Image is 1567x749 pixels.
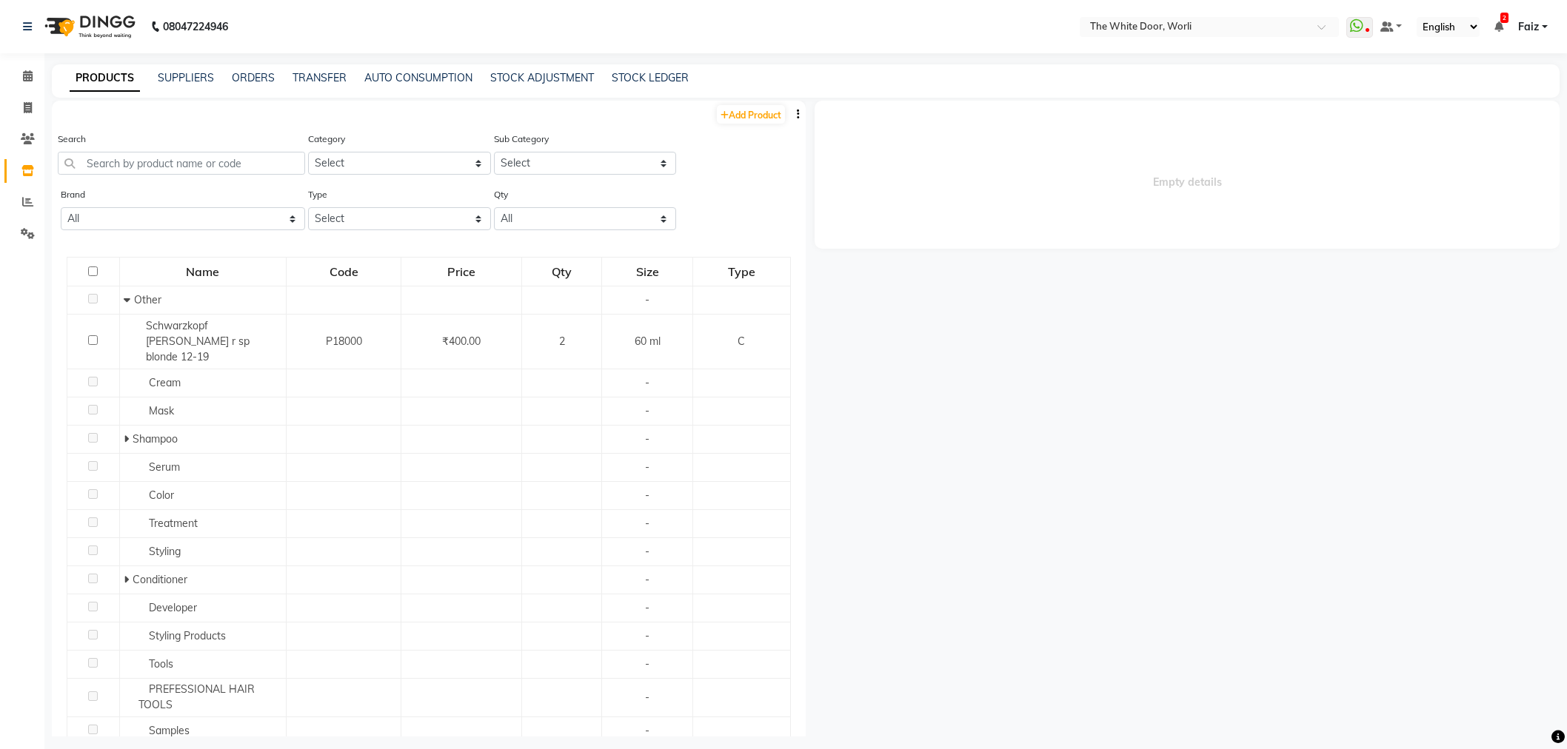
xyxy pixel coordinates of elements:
span: Developer [149,601,197,614]
a: Add Product [717,105,785,124]
span: - [645,691,649,704]
div: Size [603,258,692,285]
span: - [645,724,649,737]
a: SUPPLIERS [158,71,214,84]
span: Color [149,488,174,502]
span: Conditioner [133,573,187,586]
span: - [645,545,649,558]
span: - [645,601,649,614]
span: - [645,293,649,306]
a: 2 [1494,20,1503,33]
img: logo [38,6,139,47]
a: STOCK LEDGER [612,71,689,84]
span: - [645,488,649,502]
span: Styling Products [149,629,226,642]
a: PRODUCTS [70,65,140,92]
span: Tools [149,657,173,671]
span: Collapse Row [124,293,134,306]
span: - [645,573,649,586]
span: Styling [149,545,181,558]
span: - [645,657,649,671]
div: Type [694,258,789,285]
label: Type [308,188,327,201]
div: Name [121,258,285,285]
span: - [645,404,649,417]
label: Search [58,132,86,146]
a: ORDERS [232,71,275,84]
span: Treatment [149,517,198,530]
a: STOCK ADJUSTMENT [490,71,594,84]
label: Category [308,132,345,146]
span: - [645,376,649,389]
input: Search by product name or code [58,152,305,175]
span: C [738,335,745,348]
span: Expand Row [124,432,133,446]
span: Shampoo [133,432,178,446]
span: Schwarzkopf [PERSON_NAME] r sp blonde 12-19 [146,319,250,363]
span: Serum [149,460,180,474]
div: Code [287,258,401,285]
span: ₹400.00 [442,335,481,348]
span: Empty details [815,101,1560,249]
span: - [645,517,649,530]
span: 60 ml [635,335,661,348]
b: 08047224946 [163,6,228,47]
span: 2 [1500,13,1508,23]
a: TRANSFER [293,71,347,84]
span: 2 [559,335,565,348]
span: Samples [149,724,190,737]
span: Expand Row [124,573,133,586]
span: PREFESSIONAL HAIR TOOLS [138,682,255,711]
span: Mask [149,404,174,417]
div: Price [402,258,521,285]
div: Qty [523,258,601,285]
label: Brand [61,188,85,201]
label: Sub Category [494,132,549,146]
span: P18000 [326,335,362,348]
span: - [645,460,649,474]
span: Cream [149,376,181,389]
span: Faiz [1518,19,1539,35]
a: AUTO CONSUMPTION [364,71,472,84]
span: - [645,629,649,642]
span: - [645,432,649,446]
span: Other [134,293,161,306]
label: Qty [494,188,508,201]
